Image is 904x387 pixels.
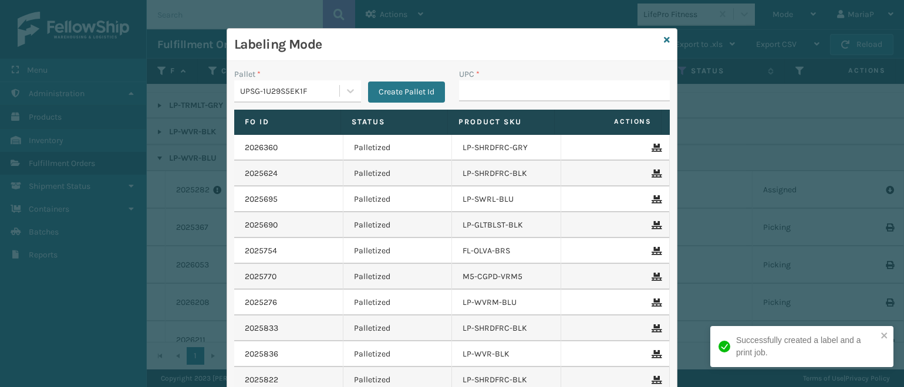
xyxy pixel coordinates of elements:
[452,135,561,161] td: LP-SHRDFRC-GRY
[652,195,659,203] i: Remove From Pallet
[881,331,889,342] button: close
[652,247,659,255] i: Remove From Pallet
[245,322,278,334] a: 2025833
[343,264,453,290] td: Palletized
[652,221,659,229] i: Remove From Pallet
[343,212,453,238] td: Palletized
[343,341,453,367] td: Palletized
[343,315,453,341] td: Palletized
[245,348,278,360] a: 2025836
[234,36,659,53] h3: Labeling Mode
[452,161,561,186] td: LP-SHRDFRC-BLK
[652,350,659,358] i: Remove From Pallet
[245,297,277,308] a: 2025276
[652,324,659,332] i: Remove From Pallet
[459,68,480,80] label: UPC
[245,271,276,283] a: 2025770
[352,117,437,127] label: Status
[343,135,453,161] td: Palletized
[652,298,659,307] i: Remove From Pallet
[245,168,278,179] a: 2025624
[452,341,561,367] td: LP-WVR-BLK
[343,290,453,315] td: Palletized
[652,376,659,384] i: Remove From Pallet
[234,68,261,80] label: Pallet
[240,85,340,97] div: UPSG-1U29S5EK1F
[652,273,659,281] i: Remove From Pallet
[558,112,659,131] span: Actions
[652,169,659,178] i: Remove From Pallet
[736,334,877,359] div: Successfully created a label and a print job.
[452,264,561,290] td: M5-CGPD-VRM5
[452,315,561,341] td: LP-SHRDFRC-BLK
[652,144,659,152] i: Remove From Pallet
[245,142,278,154] a: 2026360
[245,193,278,205] a: 2025695
[245,117,330,127] label: Fo Id
[452,212,561,238] td: LP-GLTBLST-BLK
[245,245,277,257] a: 2025754
[343,161,453,186] td: Palletized
[452,238,561,264] td: FL-OLVA-BRS
[368,82,445,103] button: Create Pallet Id
[343,186,453,212] td: Palletized
[452,186,561,212] td: LP-SWRL-BLU
[343,238,453,264] td: Palletized
[245,219,278,231] a: 2025690
[452,290,561,315] td: LP-WVRM-BLU
[458,117,544,127] label: Product SKU
[245,374,278,386] a: 2025822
